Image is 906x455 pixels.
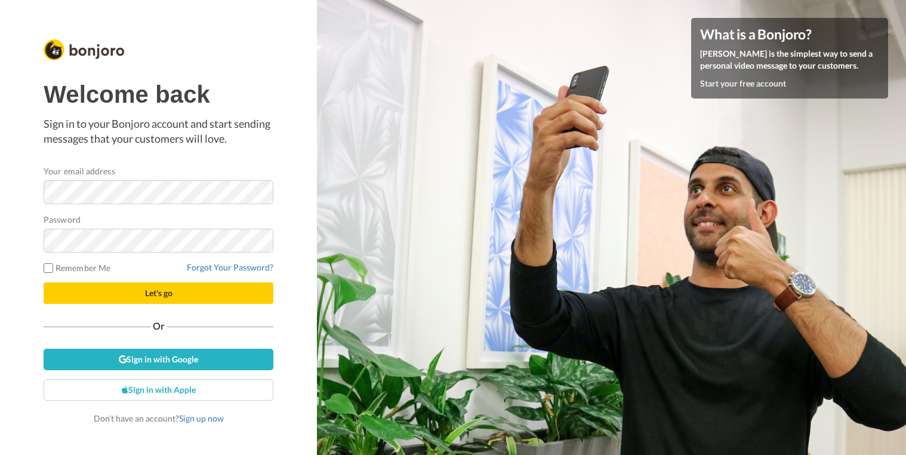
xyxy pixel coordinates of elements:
h4: What is a Bonjoro? [700,27,879,42]
p: Sign in to your Bonjoro account and start sending messages that your customers will love. [44,116,273,147]
a: Sign in with Google [44,349,273,370]
a: Sign up now [179,413,224,423]
span: Let's go [145,288,172,298]
label: Remember Me [44,262,110,274]
p: [PERSON_NAME] is the simplest way to send a personal video message to your customers. [700,48,879,72]
a: Sign in with Apple [44,379,273,401]
span: Or [150,322,167,330]
a: Forgot Your Password? [187,262,273,272]
input: Remember Me [44,263,53,273]
button: Let's go [44,282,273,304]
h1: Welcome back [44,81,273,107]
label: Password [44,213,81,226]
span: Don’t have an account? [94,413,224,423]
a: Start your free account [700,78,786,88]
label: Your email address [44,165,115,177]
